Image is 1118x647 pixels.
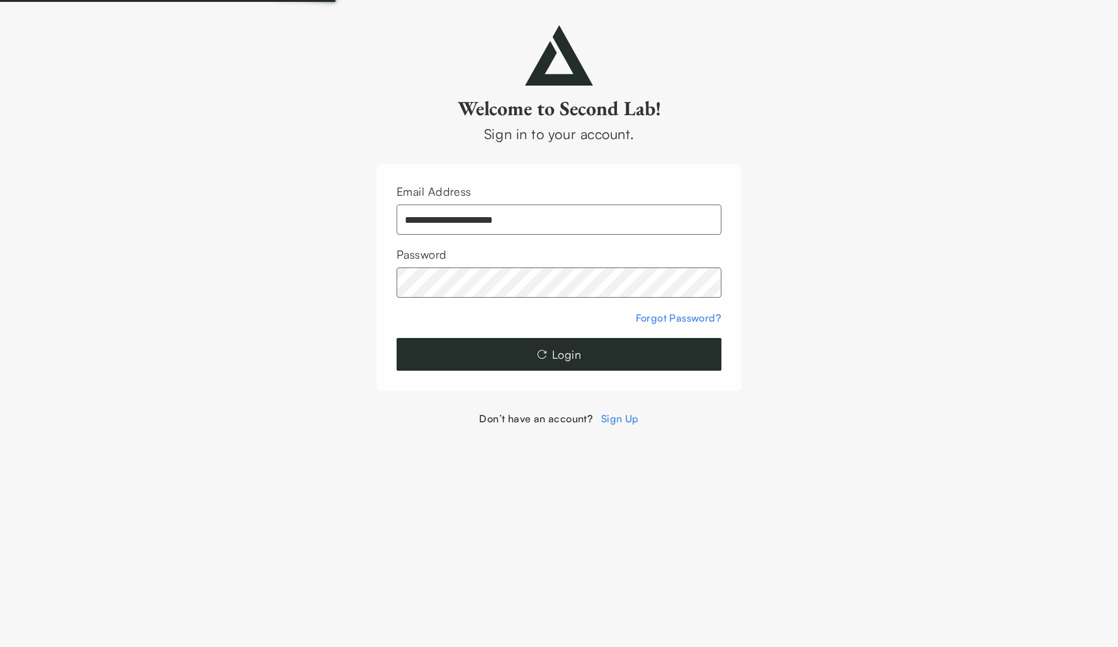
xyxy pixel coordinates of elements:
a: Sign Up [601,412,639,425]
div: Don’t have an account? [376,411,742,426]
img: secondlab-logo [525,25,593,86]
h2: Welcome to Second Lab! [376,96,742,121]
label: Password [397,247,447,261]
div: Sign in to your account. [376,123,742,144]
label: Email Address [397,184,471,198]
a: Forgot Password? [636,312,721,324]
